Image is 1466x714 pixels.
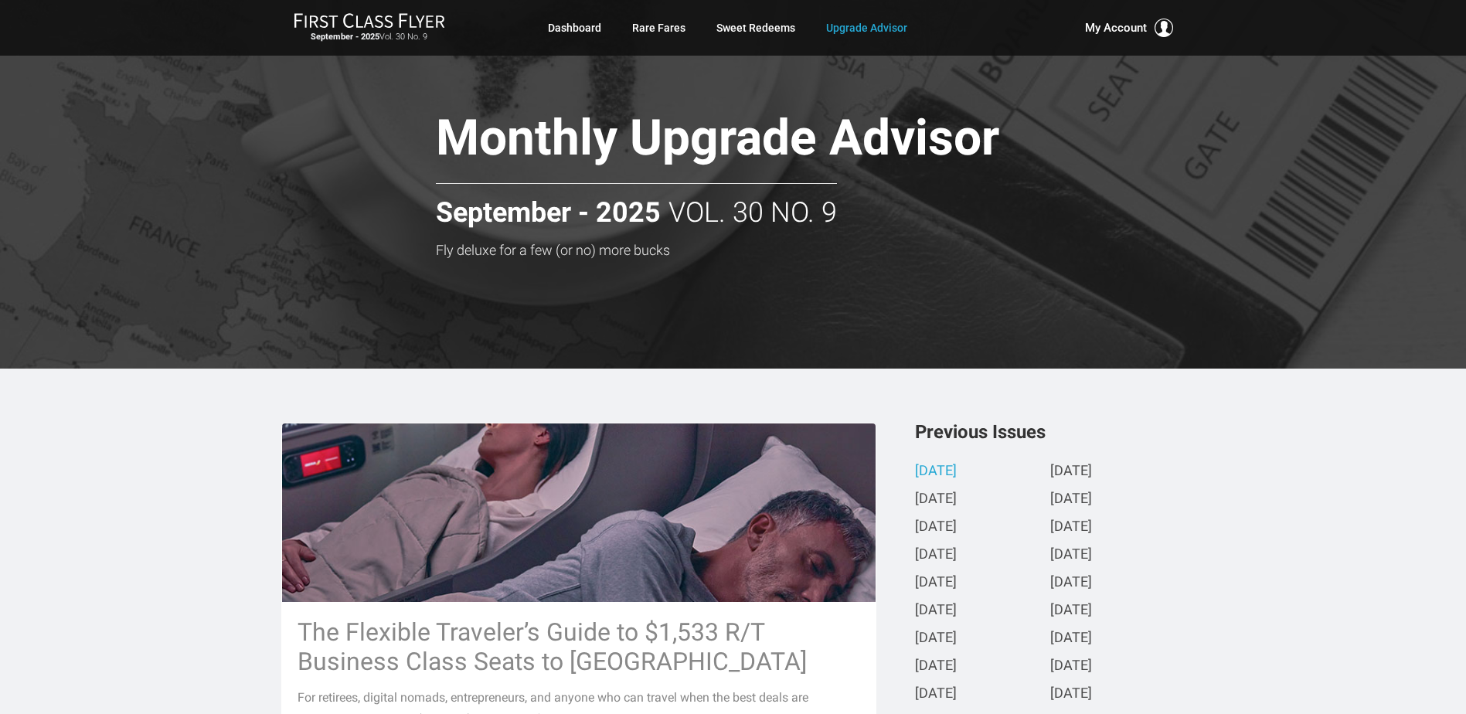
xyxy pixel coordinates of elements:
a: [DATE] [915,464,957,480]
a: [DATE] [1050,575,1092,591]
a: [DATE] [1050,464,1092,480]
img: First Class Flyer [294,12,445,29]
a: First Class FlyerSeptember - 2025Vol. 30 No. 9 [294,12,445,43]
strong: September - 2025 [311,32,379,42]
a: [DATE] [915,686,957,702]
strong: September - 2025 [436,198,661,229]
a: Rare Fares [632,14,685,42]
a: [DATE] [1050,603,1092,619]
a: [DATE] [1050,491,1092,508]
a: Upgrade Advisor [826,14,907,42]
h2: Vol. 30 No. 9 [436,183,837,229]
a: [DATE] [1050,547,1092,563]
h3: Previous Issues [915,423,1185,441]
h1: Monthly Upgrade Advisor [436,111,1108,171]
a: Dashboard [548,14,601,42]
small: Vol. 30 No. 9 [294,32,445,42]
a: [DATE] [915,519,957,535]
a: [DATE] [915,547,957,563]
h3: Fly deluxe for a few (or no) more bucks [436,243,1108,258]
h3: The Flexible Traveler’s Guide to $1,533 R/T Business Class Seats to [GEOGRAPHIC_DATA] [298,617,860,676]
a: [DATE] [915,658,957,675]
button: My Account [1085,19,1173,37]
a: [DATE] [1050,658,1092,675]
a: [DATE] [915,603,957,619]
a: [DATE] [1050,519,1092,535]
a: [DATE] [1050,686,1092,702]
a: [DATE] [915,575,957,591]
a: [DATE] [915,491,957,508]
a: [DATE] [1050,631,1092,647]
a: Sweet Redeems [716,14,795,42]
span: My Account [1085,19,1147,37]
a: [DATE] [915,631,957,647]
